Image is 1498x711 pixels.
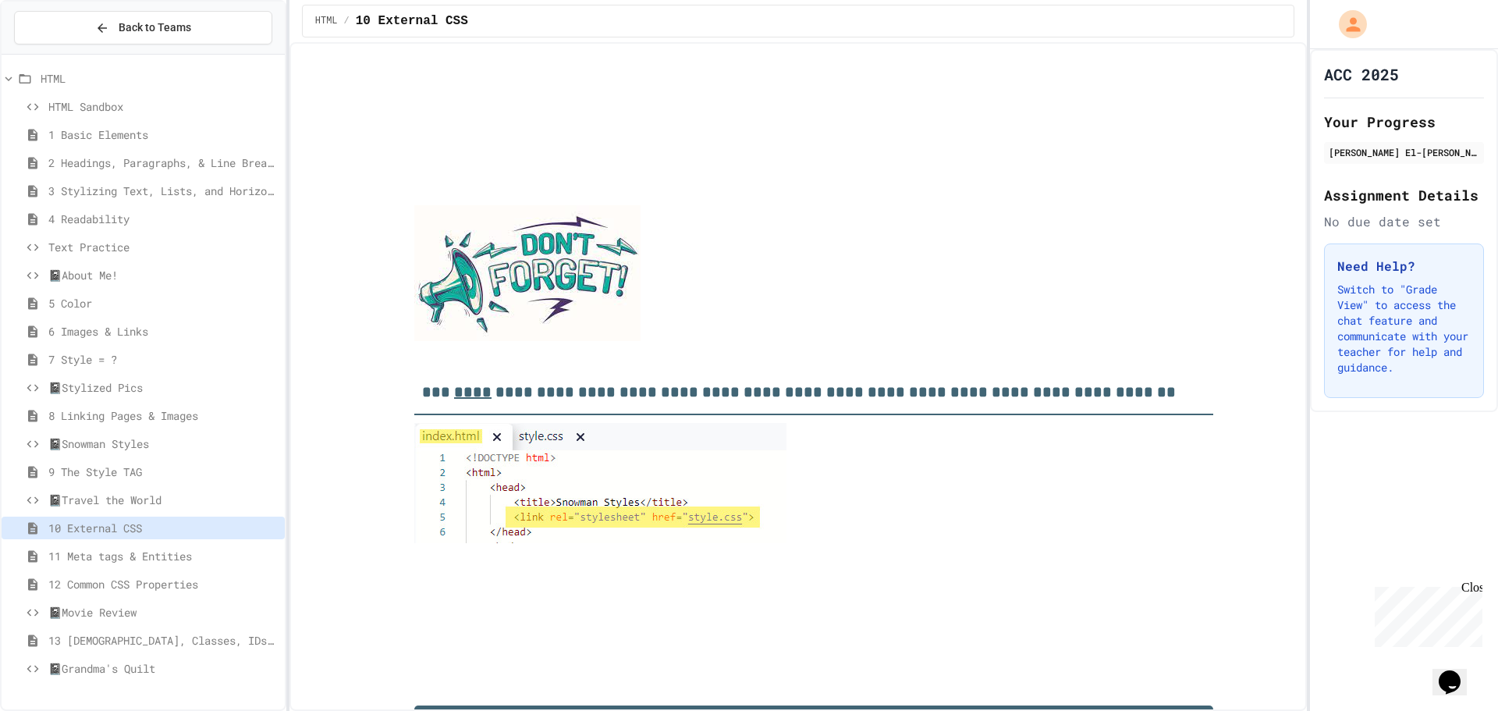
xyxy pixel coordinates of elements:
span: / [344,15,350,27]
span: 12 Common CSS Properties [48,576,279,592]
span: 7 Style = ? [48,351,279,368]
span: Text Practice [48,239,279,255]
span: HTML Sandbox [48,98,279,115]
span: 📓About Me! [48,267,279,283]
span: 📓Travel the World [48,492,279,508]
span: Back to Teams [119,20,191,36]
span: 13 [DEMOGRAPHIC_DATA], Classes, IDs, & Tables [48,632,279,649]
span: 📓Grandma's Quilt [48,660,279,677]
span: HTML [315,15,338,27]
span: 6 Images & Links [48,323,279,340]
span: 3 Stylizing Text, Lists, and Horizontal Rows [48,183,279,199]
p: Switch to "Grade View" to access the chat feature and communicate with your teacher for help and ... [1337,282,1471,375]
iframe: chat widget [1368,581,1482,647]
div: No due date set [1324,212,1484,231]
span: 📓Stylized Pics [48,379,279,396]
span: 5 Color [48,295,279,311]
span: 2 Headings, Paragraphs, & Line Breaks [48,155,279,171]
div: [PERSON_NAME] El-[PERSON_NAME] [1329,145,1479,159]
span: 1 Basic Elements [48,126,279,143]
span: 11 Meta tags & Entities [48,548,279,564]
div: My Account [1322,6,1371,42]
button: Back to Teams [14,11,272,44]
span: 📓Movie Review [48,604,279,620]
span: 10 External CSS [356,12,468,30]
div: Chat with us now!Close [6,6,108,99]
span: 9 The Style TAG [48,464,279,480]
span: HTML [41,70,279,87]
h1: ACC 2025 [1324,63,1399,85]
h2: Your Progress [1324,111,1484,133]
iframe: chat widget [1432,649,1482,695]
span: 4 Readability [48,211,279,227]
span: 10 External CSS [48,520,279,536]
span: 📓Snowman Styles [48,435,279,452]
span: 8 Linking Pages & Images [48,407,279,424]
h2: Assignment Details [1324,184,1484,206]
h3: Need Help? [1337,257,1471,276]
